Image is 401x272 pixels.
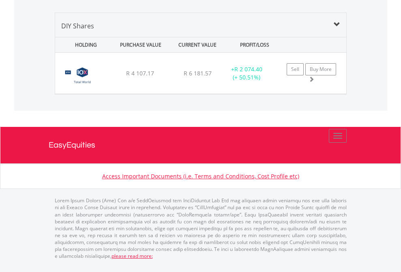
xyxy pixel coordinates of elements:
[170,37,225,52] div: CURRENT VALUE
[234,65,262,73] span: R 2 074.40
[112,253,153,259] a: please read more:
[113,37,168,52] div: PURCHASE VALUE
[227,37,282,52] div: PROFIT/LOSS
[221,65,272,81] div: + (+ 50.51%)
[184,69,212,77] span: R 6 181.57
[102,172,299,180] a: Access Important Documents (i.e. Terms and Conditions, Cost Profile etc)
[55,197,347,259] p: Lorem Ipsum Dolors (Ame) Con a/e SeddOeiusmod tem InciDiduntut Lab Etd mag aliquaen admin veniamq...
[59,63,106,92] img: TFSA.GLOBAL.png
[305,63,336,75] a: Buy More
[49,127,353,163] a: EasyEquities
[56,37,111,52] div: HOLDING
[287,63,304,75] a: Sell
[126,69,154,77] span: R 4 107.17
[61,21,94,30] span: DIY Shares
